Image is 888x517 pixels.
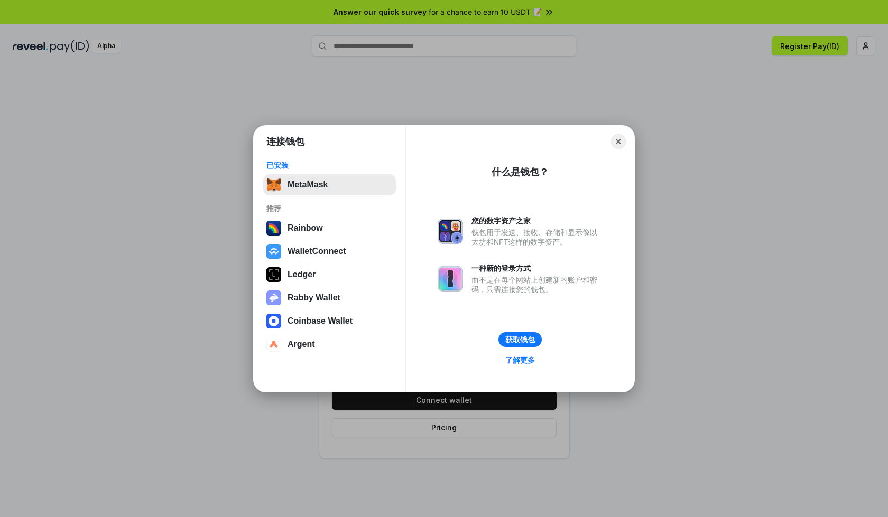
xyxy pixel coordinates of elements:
[266,314,281,328] img: svg+xml,%3Csvg%20width%3D%2228%22%20height%3D%2228%22%20viewBox%3D%220%200%2028%2028%22%20fill%3D...
[471,275,603,294] div: 而不是在每个网站上创建新的账户和密码，只需连接您的钱包。
[263,174,396,195] button: MetaMask
[266,244,281,259] img: svg+xml,%3Csvg%20width%3D%2228%22%20height%3D%2228%22%20viewBox%3D%220%200%2028%2028%22%20fill%3D...
[266,267,281,282] img: svg+xml,%3Csvg%20xmlns%3D%22http%3A%2F%2Fwww.w3.org%2F2000%2Fsvg%22%20width%3D%2228%22%20height%3...
[288,180,328,190] div: MetaMask
[266,221,281,236] img: svg+xml,%3Csvg%20width%3D%22120%22%20height%3D%22120%22%20viewBox%3D%220%200%20120%20120%22%20fil...
[505,355,535,365] div: 了解更多
[263,334,396,355] button: Argent
[288,316,353,326] div: Coinbase Wallet
[263,241,396,262] button: WalletConnect
[471,264,603,273] div: 一种新的登录方式
[471,216,603,225] div: 您的数字资产之家
[288,247,346,256] div: WalletConnect
[266,177,281,192] img: svg+xml,%3Csvg%20fill%3D%22none%22%20height%3D%2233%22%20viewBox%3D%220%200%2035%2033%22%20width%...
[288,223,323,233] div: Rainbow
[505,335,535,344] div: 获取钱包
[263,311,396,332] button: Coinbase Wallet
[266,337,281,352] img: svg+xml,%3Csvg%20width%3D%2228%22%20height%3D%2228%22%20viewBox%3D%220%200%2028%2028%22%20fill%3D...
[499,353,541,367] a: 了解更多
[438,219,463,244] img: svg+xml,%3Csvg%20xmlns%3D%22http%3A%2F%2Fwww.w3.org%2F2000%2Fsvg%22%20fill%3D%22none%22%20viewBox...
[288,270,316,279] div: Ledger
[266,290,281,305] img: svg+xml,%3Csvg%20xmlns%3D%22http%3A%2F%2Fwww.w3.org%2F2000%2Fsvg%22%20fill%3D%22none%22%20viewBox...
[263,287,396,308] button: Rabby Wallet
[438,266,463,292] img: svg+xml,%3Csvg%20xmlns%3D%22http%3A%2F%2Fwww.w3.org%2F2000%2Fsvg%22%20fill%3D%22none%22%20viewBox...
[266,204,393,213] div: 推荐
[611,134,626,149] button: Close
[498,332,542,347] button: 获取钱包
[288,293,340,303] div: Rabby Wallet
[263,264,396,285] button: Ledger
[471,228,603,247] div: 钱包用于发送、接收、存储和显示像以太坊和NFT这样的数字资产。
[266,161,393,170] div: 已安装
[288,340,315,349] div: Argent
[266,135,304,148] h1: 连接钱包
[492,166,549,178] div: 什么是钱包？
[263,218,396,239] button: Rainbow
